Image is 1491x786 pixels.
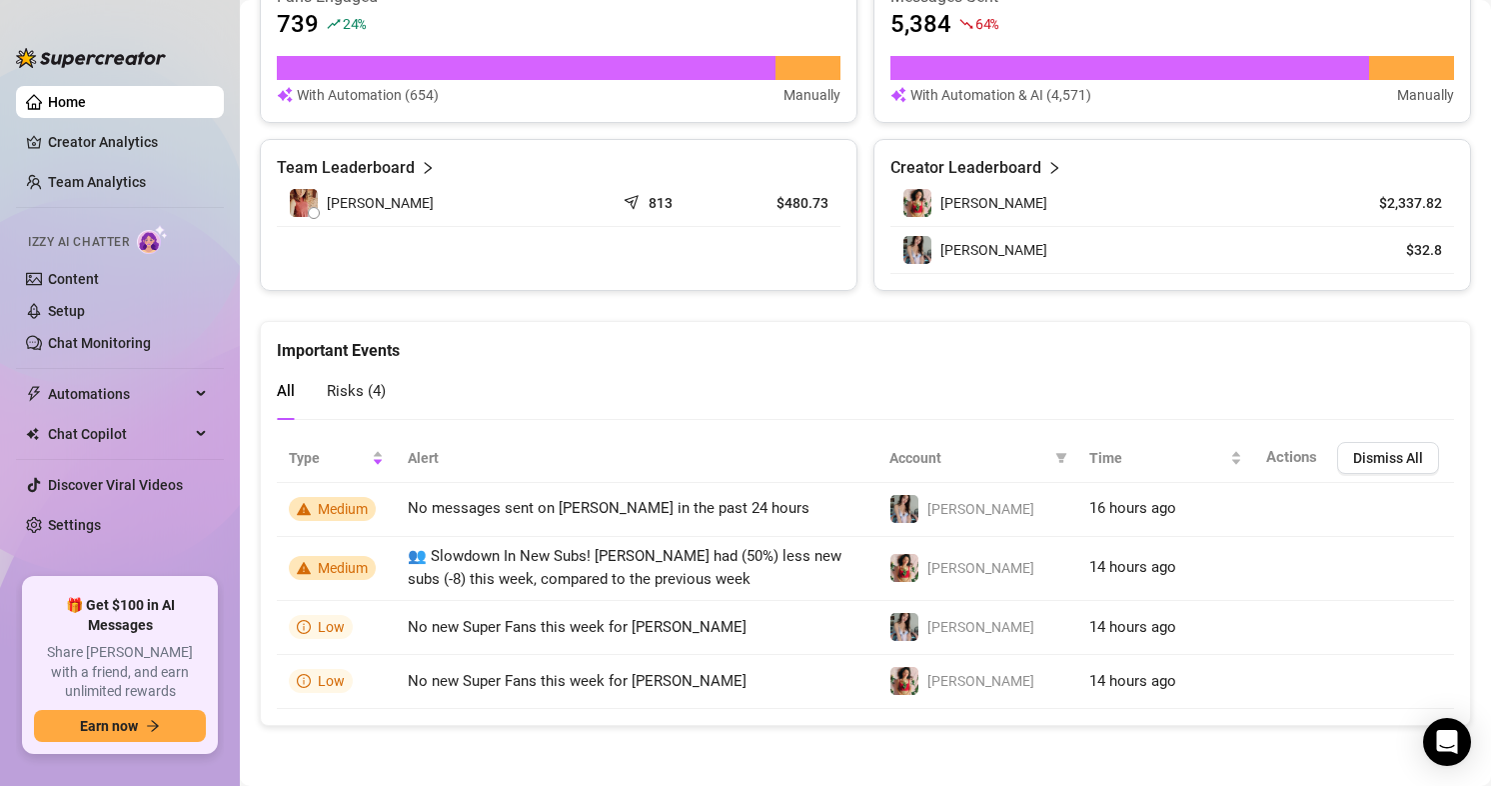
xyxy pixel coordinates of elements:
[26,386,42,402] span: thunderbolt
[1089,672,1176,690] span: 14 hours ago
[927,673,1034,689] span: [PERSON_NAME]
[137,225,168,254] img: AI Chatter
[277,84,293,106] img: svg%3e
[80,718,138,734] span: Earn now
[975,14,998,33] span: 64 %
[16,48,166,68] img: logo-BBDzfeDw.svg
[318,619,345,635] span: Low
[890,84,906,106] img: svg%3e
[890,156,1041,180] article: Creator Leaderboard
[903,236,931,264] img: Maki
[1055,452,1067,464] span: filter
[297,561,311,575] span: warning
[1047,156,1061,180] span: right
[48,378,190,410] span: Automations
[890,8,951,40] article: 5,384
[910,84,1091,106] article: With Automation & AI (4,571)
[890,495,918,523] img: Maki
[408,499,809,517] span: No messages sent on [PERSON_NAME] in the past 24 hours
[421,156,435,180] span: right
[289,447,368,469] span: Type
[1397,84,1454,106] article: Manually
[277,322,1454,363] div: Important Events
[277,434,396,483] th: Type
[408,547,841,589] span: 👥 Slowdown In New Subs! [PERSON_NAME] had (50%) less new subs (-8) this week, compared to the pre...
[297,502,311,516] span: warning
[1089,618,1176,636] span: 14 hours ago
[277,8,319,40] article: 739
[327,192,434,214] span: [PERSON_NAME]
[927,501,1034,517] span: [PERSON_NAME]
[327,382,386,400] span: Risks ( 4 )
[34,710,206,742] button: Earn nowarrow-right
[1353,450,1423,466] span: Dismiss All
[740,193,828,213] article: $480.73
[277,156,415,180] article: Team Leaderboard
[1089,447,1226,469] span: Time
[1266,448,1317,466] span: Actions
[48,335,151,351] a: Chat Monitoring
[277,382,295,400] span: All
[1051,443,1071,473] span: filter
[48,271,99,287] a: Content
[28,233,129,252] span: Izzy AI Chatter
[927,560,1034,576] span: [PERSON_NAME]
[903,189,931,217] img: maki
[297,620,311,634] span: info-circle
[649,193,673,213] article: 813
[327,17,341,31] span: rise
[1089,499,1176,517] span: 16 hours ago
[624,190,644,210] span: send
[34,643,206,702] span: Share [PERSON_NAME] with a friend, and earn unlimited rewards
[48,517,101,533] a: Settings
[890,667,918,695] img: maki
[48,477,183,493] a: Discover Viral Videos
[927,619,1034,635] span: [PERSON_NAME]
[318,673,345,689] span: Low
[318,501,368,517] span: Medium
[146,719,160,733] span: arrow-right
[1077,434,1254,483] th: Time
[26,427,39,441] img: Chat Copilot
[297,84,439,106] article: With Automation (654)
[890,554,918,582] img: maki
[48,94,86,110] a: Home
[343,14,366,33] span: 24 %
[48,303,85,319] a: Setup
[396,434,877,483] th: Alert
[940,195,1047,211] span: [PERSON_NAME]
[1351,193,1442,213] article: $2,337.82
[408,672,746,690] span: No new Super Fans this week for [PERSON_NAME]
[408,618,746,636] span: No new Super Fans this week for [PERSON_NAME]
[959,17,973,31] span: fall
[890,613,918,641] img: Maki
[1423,718,1471,766] div: Open Intercom Messenger
[290,189,318,217] img: Makiyah Belle
[48,126,208,158] a: Creator Analytics
[1351,240,1442,260] article: $32.8
[783,84,840,106] article: Manually
[48,418,190,450] span: Chat Copilot
[1337,442,1439,474] button: Dismiss All
[34,596,206,635] span: 🎁 Get $100 in AI Messages
[48,174,146,190] a: Team Analytics
[318,560,368,576] span: Medium
[297,674,311,688] span: info-circle
[1089,558,1176,576] span: 14 hours ago
[940,242,1047,258] span: [PERSON_NAME]
[889,447,1047,469] span: Account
